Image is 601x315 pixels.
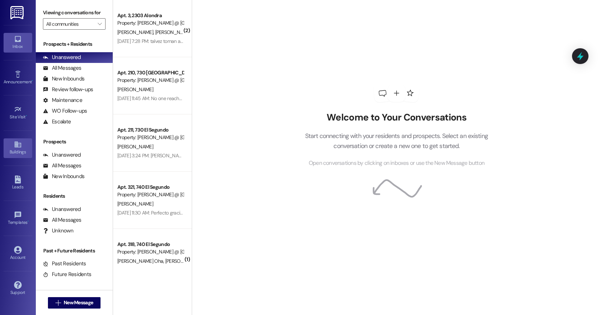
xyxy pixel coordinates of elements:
[43,118,71,125] div: Escalate
[43,216,81,224] div: All Messages
[117,95,268,102] div: [DATE] 11:45 AM: No one reached out to me to see if this day work for me.
[55,300,61,306] i: 
[155,29,191,35] span: [PERSON_NAME]
[4,103,32,123] a: Site Visit •
[117,201,153,207] span: [PERSON_NAME]
[43,271,91,278] div: Future Residents
[117,258,165,264] span: [PERSON_NAME] Oha
[36,192,113,200] div: Residents
[309,159,484,168] span: Open conversations by clicking on inboxes or use the New Message button
[117,69,184,77] div: Apt. 210, 730 [GEOGRAPHIC_DATA]
[43,7,106,18] label: Viewing conversations for
[4,138,32,158] a: Buildings
[43,227,73,235] div: Unknown
[117,29,155,35] span: [PERSON_NAME]
[48,297,101,309] button: New Message
[117,183,184,191] div: Apt. 321, 740 El Segundo
[43,75,84,83] div: New Inbounds
[46,18,94,30] input: All communities
[98,21,102,27] i: 
[43,260,86,267] div: Past Residents
[117,12,184,19] div: Apt. 3, 2303 Alondra
[4,173,32,193] a: Leads
[117,241,184,248] div: Apt. 318, 740 El Segundo
[43,151,81,159] div: Unanswered
[117,126,184,134] div: Apt. 211, 730 El Segundo
[117,38,468,44] div: [DATE] 7:28 PM: talvez toman accion de los perros llenan las puertas de excrementos las entradas ...
[43,162,81,169] div: All Messages
[4,279,32,298] a: Support
[117,248,184,256] div: Property: [PERSON_NAME] @ [GEOGRAPHIC_DATA] (3387)
[43,86,93,93] div: Review follow-ups
[4,33,32,52] a: Inbox
[36,138,113,146] div: Prospects
[4,209,32,228] a: Templates •
[165,258,211,264] span: [PERSON_NAME] Oha
[117,210,187,216] div: [DATE] 11:30 AM: Perfecto gracias .
[294,131,499,151] p: Start connecting with your residents and prospects. Select an existing conversation or create a n...
[43,97,82,104] div: Maintenance
[10,6,25,19] img: ResiDesk Logo
[36,247,113,255] div: Past + Future Residents
[43,54,81,61] div: Unanswered
[32,78,33,83] span: •
[36,40,113,48] div: Prospects + Residents
[43,64,81,72] div: All Messages
[43,173,84,180] div: New Inbounds
[294,112,499,123] h2: Welcome to Your Conversations
[117,19,184,27] div: Property: [PERSON_NAME] @ [GEOGRAPHIC_DATA] (3286)
[117,191,184,198] div: Property: [PERSON_NAME] @ [GEOGRAPHIC_DATA] (3387)
[117,86,153,93] span: [PERSON_NAME]
[64,299,93,306] span: New Message
[43,206,81,213] div: Unanswered
[4,244,32,263] a: Account
[117,77,184,84] div: Property: [PERSON_NAME] @ [GEOGRAPHIC_DATA] (3387)
[117,134,184,141] div: Property: [PERSON_NAME] @ [GEOGRAPHIC_DATA] (3387)
[26,113,27,118] span: •
[28,219,29,224] span: •
[117,143,153,150] span: [PERSON_NAME]
[43,107,87,115] div: WO Follow-ups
